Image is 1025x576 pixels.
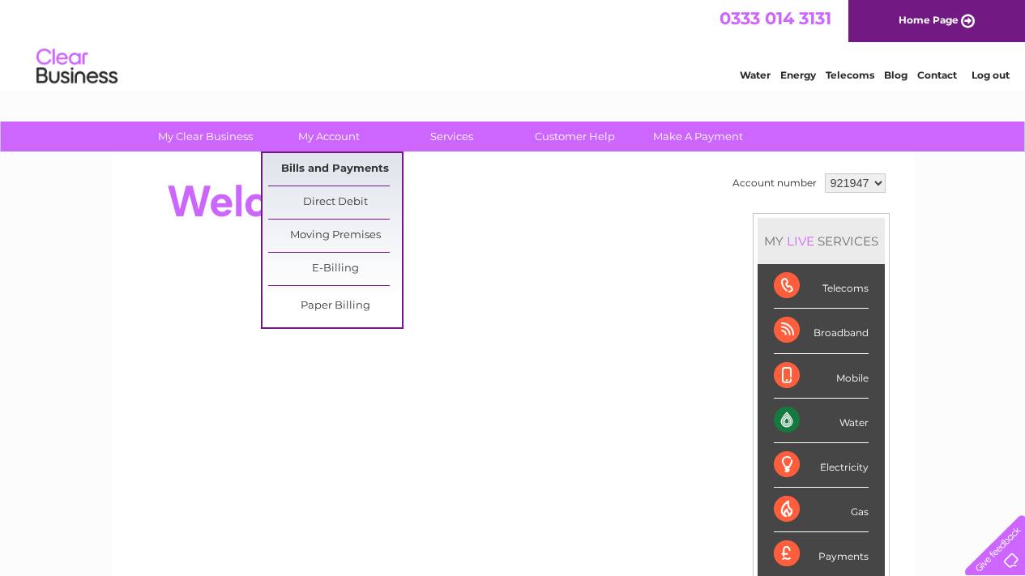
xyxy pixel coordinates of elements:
[774,399,869,443] div: Water
[139,122,272,151] a: My Clear Business
[268,290,402,322] a: Paper Billing
[774,309,869,353] div: Broadband
[826,69,874,81] a: Telecoms
[36,42,118,92] img: logo.png
[268,220,402,252] a: Moving Premises
[720,8,831,28] a: 0333 014 3131
[262,122,395,151] a: My Account
[780,69,816,81] a: Energy
[268,253,402,285] a: E-Billing
[784,233,818,249] div: LIVE
[774,354,869,399] div: Mobile
[740,69,771,81] a: Water
[774,264,869,309] div: Telecoms
[972,69,1010,81] a: Log out
[268,153,402,186] a: Bills and Payments
[631,122,765,151] a: Make A Payment
[884,69,908,81] a: Blog
[774,488,869,532] div: Gas
[508,122,642,151] a: Customer Help
[728,169,821,197] td: Account number
[130,9,896,79] div: Clear Business is a trading name of Verastar Limited (registered in [GEOGRAPHIC_DATA] No. 3667643...
[268,186,402,219] a: Direct Debit
[917,69,957,81] a: Contact
[774,532,869,576] div: Payments
[758,218,885,264] div: MY SERVICES
[774,443,869,488] div: Electricity
[385,122,519,151] a: Services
